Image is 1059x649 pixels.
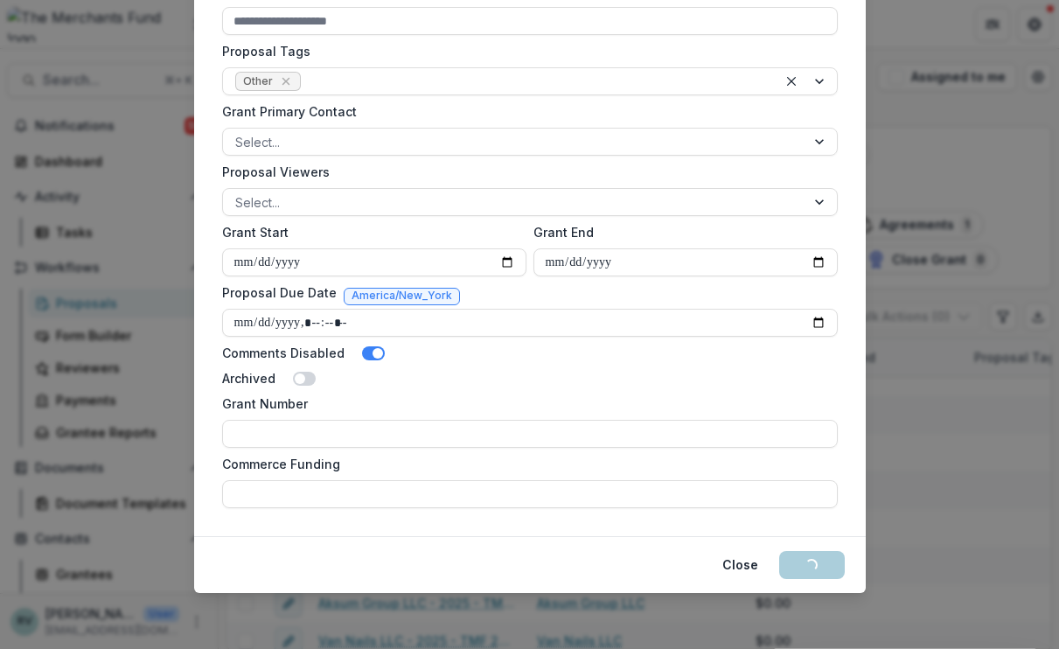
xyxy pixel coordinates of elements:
[222,394,827,413] label: Grant Number
[222,163,827,181] label: Proposal Viewers
[277,73,295,90] div: Remove Other
[222,283,337,302] label: Proposal Due Date
[533,223,827,241] label: Grant End
[781,71,802,92] div: Clear selected options
[352,290,452,302] span: America/New_York
[222,369,275,387] label: Archived
[222,455,827,473] label: Commerce Funding
[243,75,273,87] span: Other
[222,344,345,362] label: Comments Disabled
[222,223,516,241] label: Grant Start
[222,102,827,121] label: Grant Primary Contact
[222,42,827,60] label: Proposal Tags
[712,551,769,579] button: Close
